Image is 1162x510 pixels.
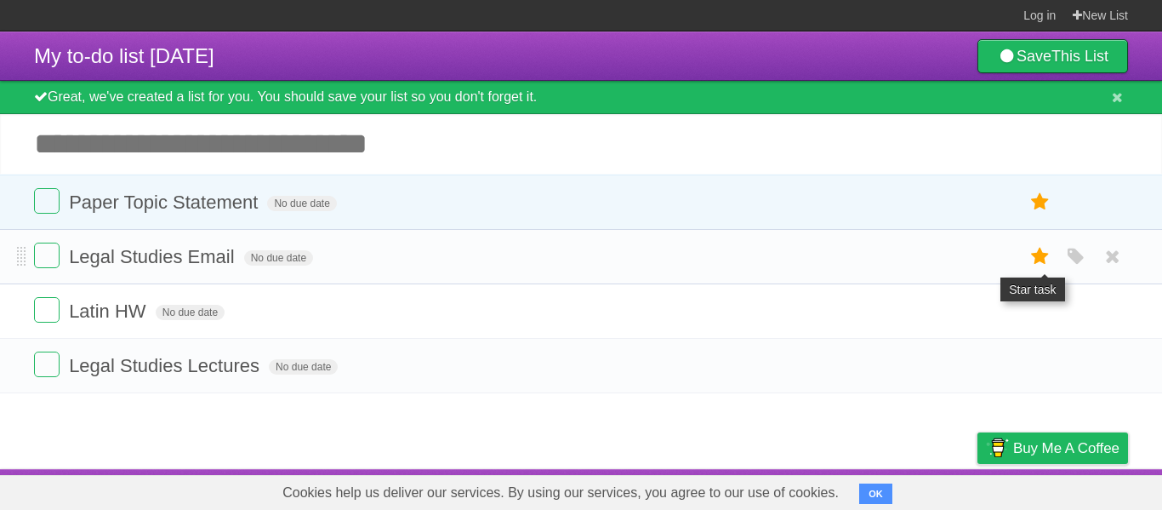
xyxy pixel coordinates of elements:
[34,188,60,214] label: Done
[1024,243,1057,271] label: Star task
[34,352,60,377] label: Done
[859,484,892,504] button: OK
[34,243,60,268] label: Done
[751,473,787,506] a: About
[156,305,225,320] span: No due date
[1013,433,1119,463] span: Buy me a coffee
[1024,188,1057,216] label: Star task
[267,196,336,211] span: No due date
[69,192,262,213] span: Paper Topic Statement
[265,476,856,510] span: Cookies help us deliver our services. By using our services, you agree to our use of cookies.
[69,355,264,376] span: Legal Studies Lectures
[34,44,214,67] span: My to-do list [DATE]
[1051,48,1108,65] b: This List
[955,473,1000,506] a: Privacy
[269,359,338,375] span: No due date
[807,473,876,506] a: Developers
[1021,473,1128,506] a: Suggest a feature
[69,301,150,322] span: Latin HW
[977,433,1128,464] a: Buy me a coffee
[69,246,238,267] span: Legal Studies Email
[897,473,935,506] a: Terms
[244,250,313,266] span: No due date
[986,433,1009,462] img: Buy me a coffee
[34,297,60,323] label: Done
[977,39,1128,73] a: SaveThis List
